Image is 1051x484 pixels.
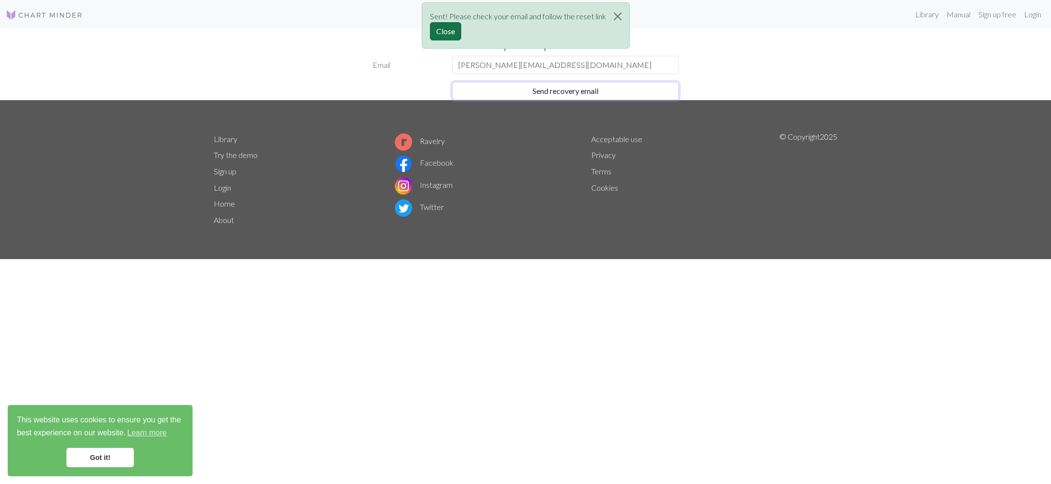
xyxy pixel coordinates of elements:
[395,136,445,145] a: Ravelry
[395,158,454,167] a: Facebook
[214,199,235,208] a: Home
[214,150,258,159] a: Try the demo
[126,426,168,440] a: learn more about cookies
[8,405,193,476] div: cookieconsent
[591,134,642,144] a: Acceptable use
[395,177,412,195] img: Instagram logo
[395,180,453,189] a: Instagram
[430,11,606,22] p: Sent! Please check your email and follow the reset link
[395,133,412,151] img: Ravelry logo
[395,199,412,217] img: Twitter logo
[214,167,236,176] a: Sign up
[591,150,616,159] a: Privacy
[66,448,134,467] a: dismiss cookie message
[214,215,234,224] a: About
[367,56,446,74] label: Email
[591,183,618,192] a: Cookies
[395,202,444,211] a: Twitter
[591,167,611,176] a: Terms
[395,155,412,172] img: Facebook logo
[606,3,629,30] button: Close
[214,183,231,192] a: Login
[17,414,183,440] span: This website uses cookies to ensure you get the best experience on our website.
[452,82,679,100] button: Send recovery email
[779,131,837,228] p: © Copyright 2025
[430,22,461,40] button: Close
[214,134,237,144] a: Library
